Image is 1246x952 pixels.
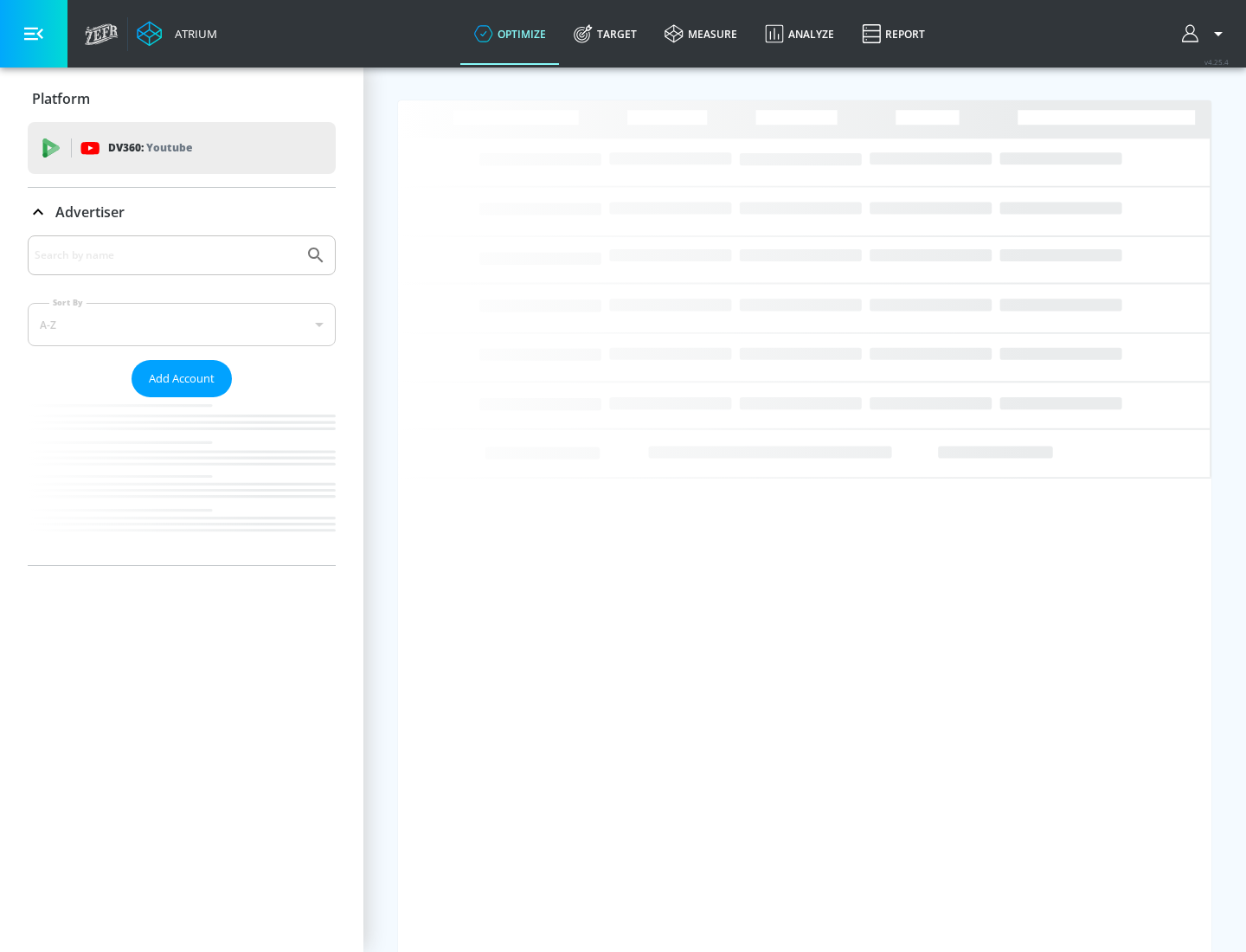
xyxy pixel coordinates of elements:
[848,3,939,65] a: Report
[28,74,336,123] div: Platform
[132,360,232,397] button: Add Account
[28,188,336,236] div: Advertiser
[28,397,336,565] nav: list of Advertiser
[49,297,87,308] label: Sort By
[751,3,848,65] a: Analyze
[28,303,336,346] div: A-Z
[32,89,90,108] p: Platform
[146,138,192,157] p: Youtube
[651,3,751,65] a: measure
[460,3,560,65] a: optimize
[35,244,297,267] input: Search by name
[108,138,192,158] p: DV360:
[28,235,336,565] div: Advertiser
[1204,57,1229,67] span: v 4.25.4
[149,369,215,389] span: Add Account
[560,3,651,65] a: Target
[55,203,125,222] p: Advertiser
[168,26,217,42] div: Atrium
[28,122,336,174] div: DV360: Youtube
[137,21,217,47] a: Atrium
